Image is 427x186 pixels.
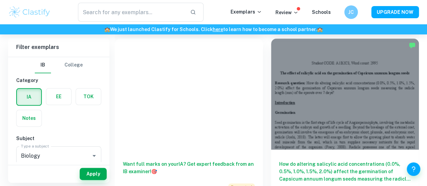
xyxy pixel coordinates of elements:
input: Search for any exemplars... [78,3,185,22]
button: Open [89,151,99,160]
button: IA [17,89,41,105]
h6: Want full marks on your IA ? Get expert feedback from an IB examiner! [123,160,255,175]
a: here [213,27,223,32]
div: Filter type choice [35,57,83,73]
button: Notes [17,110,42,126]
h6: Filter exemplars [8,38,109,57]
span: 🎯 [151,169,157,174]
button: EE [46,88,71,105]
button: College [64,57,83,73]
button: Help and Feedback [407,162,420,176]
h6: JC [347,8,355,16]
button: IB [35,57,51,73]
button: Apply [80,168,107,180]
p: Review [275,9,298,16]
span: 🏫 [317,27,323,32]
img: Clastify logo [8,5,51,19]
h6: How do altering salicylic acid concentrations (0.0%, 0.5%, 1.0%, 1.5%, 2.0%) affect the germinati... [279,160,411,183]
h6: Category [16,77,101,84]
h6: Subject [16,135,101,142]
img: Marked [409,42,416,49]
span: 🏫 [104,27,110,32]
button: JC [344,5,358,19]
a: Schools [312,9,331,15]
button: TOK [76,88,101,105]
label: Type a subject [21,143,49,149]
button: UPGRADE NOW [371,6,419,18]
p: Exemplars [231,8,262,16]
h6: We just launched Clastify for Schools. Click to learn how to become a school partner. [1,26,426,33]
